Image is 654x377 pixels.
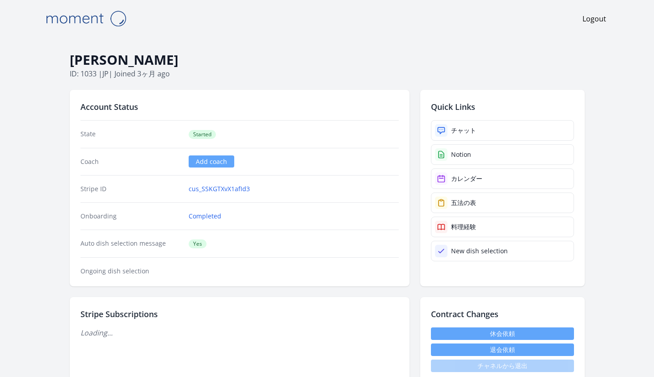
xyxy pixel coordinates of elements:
a: チャット [431,120,574,141]
div: 五法の表 [451,198,476,207]
div: 料理経験 [451,222,476,231]
dt: Stripe ID [80,184,182,193]
h2: Stripe Subscriptions [80,308,399,320]
a: 料理経験 [431,217,574,237]
div: New dish selection [451,247,508,256]
dt: Coach [80,157,182,166]
h2: Quick Links [431,101,574,113]
div: カレンダー [451,174,482,183]
span: チャネルから退出 [431,360,574,372]
p: Loading... [80,327,399,338]
h2: Contract Changes [431,308,574,320]
p: ID: 1033 | | Joined 3ヶ月 ago [70,68,585,79]
button: 退会依頼 [431,343,574,356]
div: チャット [451,126,476,135]
a: cus_SSKGTXvX1afId3 [189,184,250,193]
img: Moment [41,7,131,30]
dt: Onboarding [80,212,182,221]
h1: [PERSON_NAME] [70,51,585,68]
a: Notion [431,144,574,165]
a: 休会依頼 [431,327,574,340]
dt: Ongoing dish selection [80,267,182,276]
a: Logout [582,13,606,24]
h2: Account Status [80,101,399,113]
div: Notion [451,150,471,159]
a: 五法の表 [431,193,574,213]
span: Started [189,130,216,139]
a: Add coach [189,155,234,168]
a: New dish selection [431,241,574,261]
dt: Auto dish selection message [80,239,182,248]
a: カレンダー [431,168,574,189]
span: Yes [189,239,207,248]
span: jp [102,69,109,79]
a: Completed [189,212,221,221]
dt: State [80,130,182,139]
